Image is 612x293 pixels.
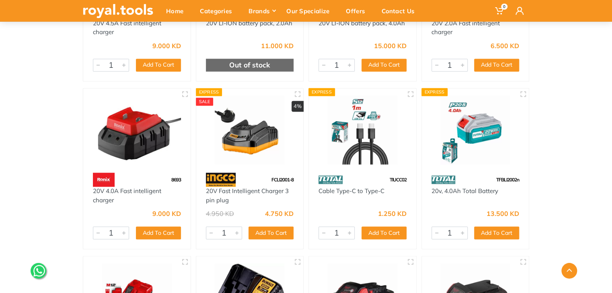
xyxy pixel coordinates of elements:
img: Royal Tools - Cable Type-C to Type-C [316,96,409,165]
div: 9.000 KD [152,43,181,49]
div: Contact Us [376,2,425,19]
img: 130.webp [93,173,115,187]
div: 4% [292,101,304,112]
div: 1.250 KD [378,210,407,217]
button: Add To Cart [361,226,407,239]
span: 0 [501,4,507,10]
img: 86.webp [318,173,343,187]
button: Add To Cart [474,226,519,239]
div: 13.500 KD [487,210,519,217]
div: Express [308,88,335,96]
div: Express [421,88,448,96]
a: 20V LI-ION battery pack, 2.0Ah [206,19,292,27]
span: TFBLI2002n [496,177,519,183]
img: Royal Tools - 20V Fast Intelligent Charger 3 pin plug [203,96,296,165]
div: 4.750 KD [265,210,294,217]
div: Categories [194,2,243,19]
button: Add To Cart [474,59,519,71]
span: FCLI2001-8 [271,177,294,183]
a: 20V Fast Intelligent Charger 3 pin plug [206,187,289,204]
div: 11.000 KD [261,43,294,49]
button: Add To Cart [136,59,181,71]
img: Royal Tools - 20V 4.0A Fast intelligent charger [90,96,183,165]
img: 86.webp [431,173,456,187]
button: Add To Cart [248,226,294,239]
div: 15.000 KD [374,43,407,49]
div: Brands [243,2,281,19]
a: 20V 4.0A Fast intelligent charger [93,187,161,204]
div: 4.950 KD [206,210,234,217]
div: Out of stock [206,59,294,71]
div: Home [160,2,194,19]
img: royal.tools Logo [83,4,153,18]
button: Add To Cart [361,59,407,71]
span: 8693 [171,177,181,183]
img: Royal Tools - 20v, 4.0Ah Total Battery [429,96,522,165]
div: Express [196,88,222,96]
a: Cable Type-C to Type-C [318,187,384,195]
div: 6.500 KD [491,43,519,49]
a: 20V LI-ION battery pack, 4.0Ah [318,19,405,27]
div: SALE [196,98,214,106]
div: Our Specialize [281,2,340,19]
div: Offers [340,2,376,19]
div: 9.000 KD [152,210,181,217]
button: Add To Cart [136,226,181,239]
img: 91.webp [206,173,236,187]
a: 20v, 4.0Ah Total Battery [431,187,498,195]
span: TIUCC02 [390,177,407,183]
